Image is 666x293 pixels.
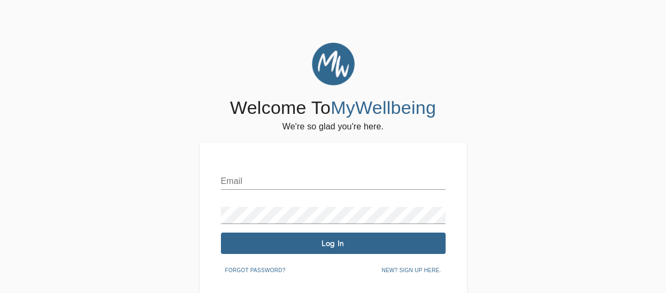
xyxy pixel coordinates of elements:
[230,97,436,119] h4: Welcome To
[221,233,446,254] button: Log In
[282,119,384,134] h6: We're so glad you're here.
[225,238,441,249] span: Log In
[430,211,438,220] img: npw-badge-icon-locked.svg
[225,266,286,275] span: Forgot password?
[377,263,445,279] button: New? Sign up here.
[221,263,290,279] button: Forgot password?
[312,43,355,86] img: MyWellbeing
[221,265,290,274] a: Forgot password?
[331,97,436,118] span: MyWellbeing
[430,177,438,186] img: npw-badge-icon-locked.svg
[381,266,441,275] span: New? Sign up here.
